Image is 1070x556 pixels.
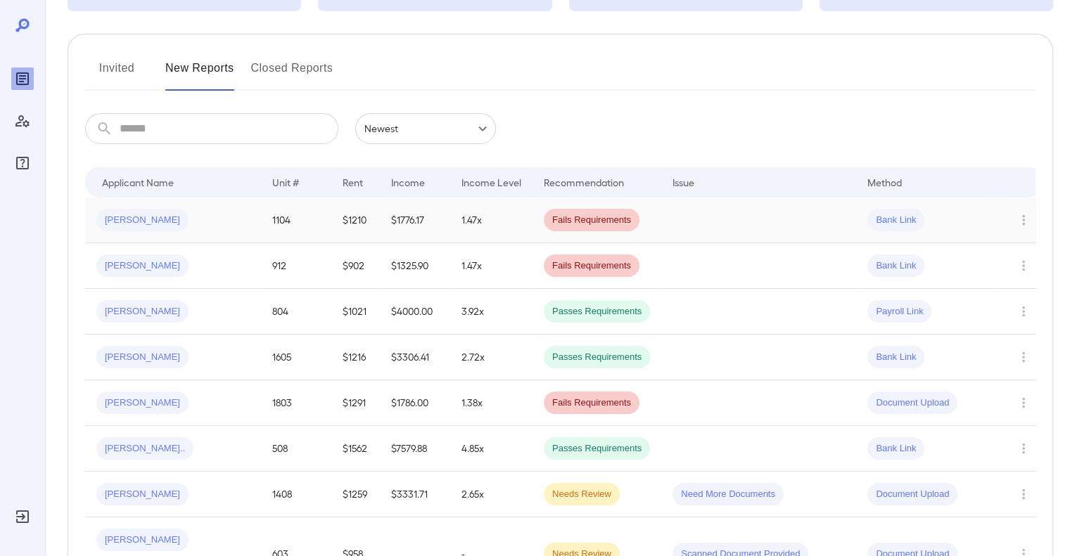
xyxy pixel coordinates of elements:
[1012,437,1035,460] button: Row Actions
[380,426,450,472] td: $7579.88
[867,305,931,318] span: Payroll Link
[102,174,174,190] div: Applicant Name
[331,426,380,472] td: $1562
[544,488,620,501] span: Needs Review
[461,174,521,190] div: Income Level
[380,289,450,335] td: $4000.00
[261,335,331,380] td: 1605
[544,214,639,227] span: Fails Requirements
[96,351,189,364] span: [PERSON_NAME]
[355,113,496,144] div: Newest
[450,198,533,243] td: 1.47x
[1012,346,1035,368] button: Row Actions
[544,174,624,190] div: Recommendation
[1012,209,1035,231] button: Row Actions
[261,472,331,517] td: 1408
[1012,483,1035,505] button: Row Actions
[96,442,193,455] span: [PERSON_NAME]..
[331,472,380,517] td: $1259
[867,351,924,364] span: Bank Link
[544,396,639,410] span: Fails Requirements
[867,442,924,455] span: Bank Link
[96,305,189,318] span: [PERSON_NAME]
[380,380,450,426] td: $1786.00
[165,57,234,91] button: New Reports
[544,305,650,318] span: Passes Requirements
[331,198,380,243] td: $1210
[96,396,189,410] span: [PERSON_NAME]
[380,198,450,243] td: $1776.17
[450,335,533,380] td: 2.72x
[85,57,148,91] button: Invited
[867,396,957,410] span: Document Upload
[261,289,331,335] td: 804
[867,259,924,273] span: Bank Link
[544,259,639,273] span: Fails Requirements
[867,488,957,501] span: Document Upload
[96,534,189,547] span: [PERSON_NAME]
[261,198,331,243] td: 1104
[11,67,34,90] div: Reports
[261,243,331,289] td: 912
[96,259,189,273] span: [PERSON_NAME]
[1012,300,1035,323] button: Row Actions
[673,488,784,501] span: Need More Documents
[867,214,924,227] span: Bank Link
[380,335,450,380] td: $3306.41
[450,472,533,517] td: 2.65x
[11,152,34,174] div: FAQ
[867,174,902,190] div: Method
[450,426,533,472] td: 4.85x
[544,442,650,455] span: Passes Requirements
[331,289,380,335] td: $1021
[331,243,380,289] td: $902
[450,289,533,335] td: 3.92x
[96,488,189,501] span: [PERSON_NAME]
[261,426,331,472] td: 508
[673,174,695,190] div: Issue
[343,174,365,190] div: Rent
[1012,254,1035,277] button: Row Actions
[544,351,650,364] span: Passes Requirements
[380,472,450,517] td: $3331.71
[331,380,380,426] td: $1291
[331,335,380,380] td: $1216
[380,243,450,289] td: $1325.90
[96,214,189,227] span: [PERSON_NAME]
[450,243,533,289] td: 1.47x
[261,380,331,426] td: 1803
[11,505,34,528] div: Log Out
[391,174,425,190] div: Income
[272,174,299,190] div: Unit #
[251,57,333,91] button: Closed Reports
[450,380,533,426] td: 1.38x
[11,110,34,132] div: Manage Users
[1012,392,1035,414] button: Row Actions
